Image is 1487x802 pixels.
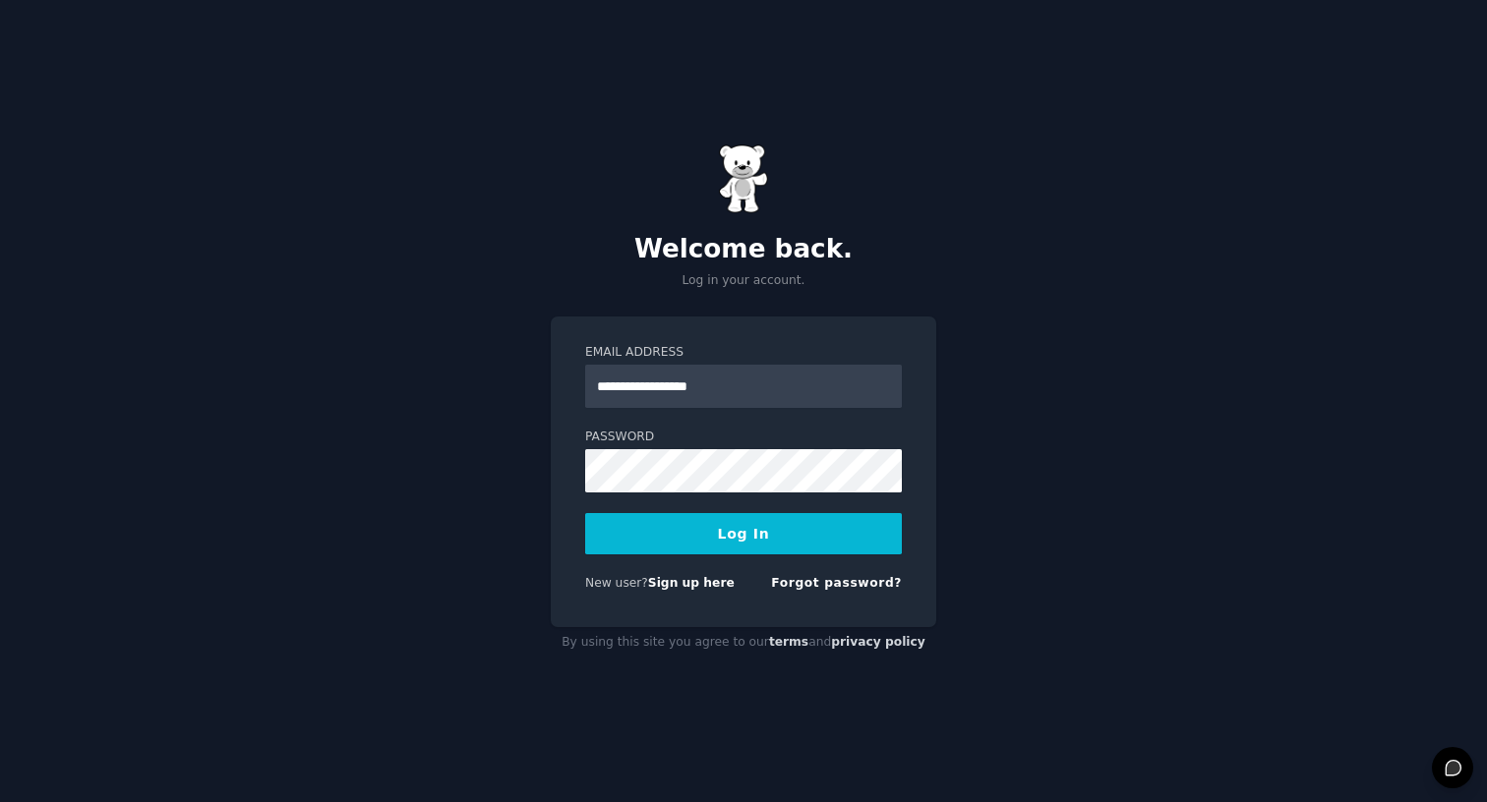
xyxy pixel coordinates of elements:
button: Log In [585,513,902,554]
h2: Welcome back. [551,234,936,265]
a: Forgot password? [771,576,902,590]
span: New user? [585,576,648,590]
a: privacy policy [831,635,925,649]
div: By using this site you agree to our and [551,627,936,659]
label: Email Address [585,344,902,362]
a: Sign up here [648,576,735,590]
a: terms [769,635,808,649]
p: Log in your account. [551,272,936,290]
label: Password [585,429,902,446]
img: Gummy Bear [719,144,768,213]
